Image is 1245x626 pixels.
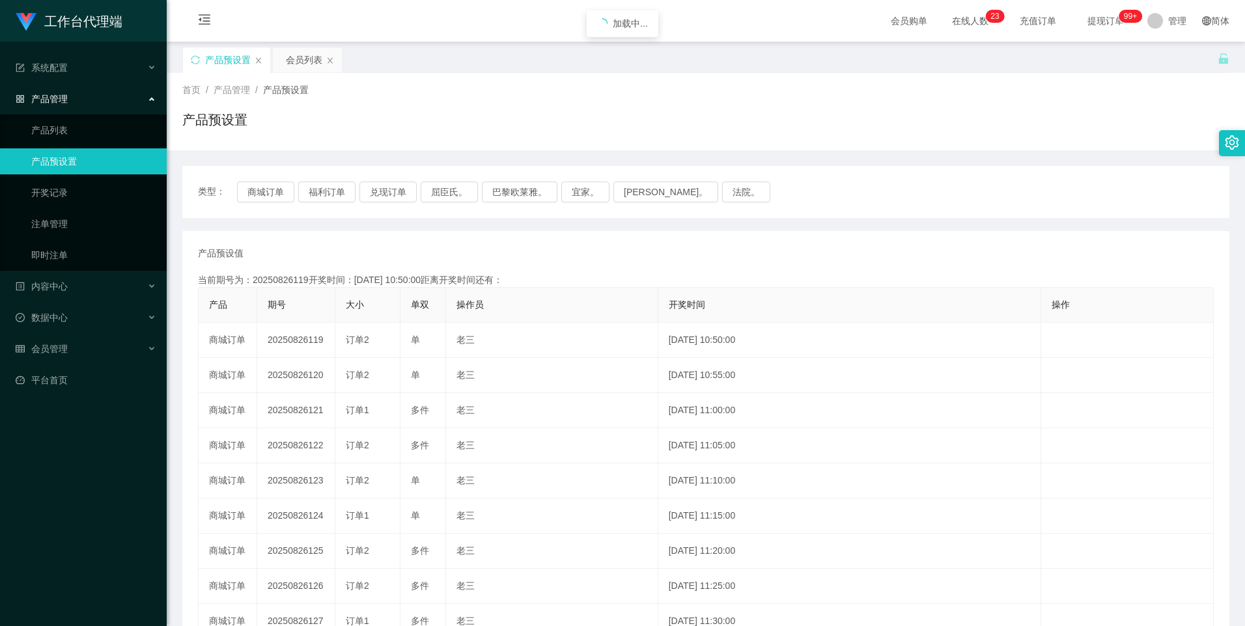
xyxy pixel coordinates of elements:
[1211,16,1229,26] font: 简体
[613,18,648,29] span: 加载中...
[199,498,257,534] td: 商城订单
[44,1,122,42] h1: 工作台代理端
[182,110,247,129] h1: 产品预设置
[263,85,309,95] span: 产品预设置
[1225,135,1239,150] i: 图标： 设置
[199,534,257,569] td: 商城订单
[182,1,227,42] i: 图标： menu-fold
[31,94,68,104] font: 产品管理
[255,57,262,64] i: 图标： 关闭
[16,94,25,103] i: 图标： AppStore-O
[359,182,417,202] button: 兑现订单
[199,393,257,428] td: 商城订单
[658,323,1041,358] td: [DATE] 10:50:00
[446,534,658,569] td: 老三
[31,117,156,143] a: 产品列表
[268,299,286,310] span: 期号
[16,313,25,322] i: 图标： check-circle-o
[411,580,429,591] span: 多件
[199,323,257,358] td: 商城订单
[346,299,364,310] span: 大小
[411,440,429,450] span: 多件
[658,428,1041,463] td: [DATE] 11:05:00
[182,85,201,95] span: 首页
[990,10,995,23] p: 2
[237,182,294,202] button: 商城订单
[346,475,369,485] span: 订单2
[257,534,335,569] td: 20250826125
[561,182,609,202] button: 宜家。
[16,367,156,393] a: 图标： 仪表板平台首页
[346,616,369,626] span: 订单1
[456,299,484,310] span: 操作员
[257,428,335,463] td: 20250826122
[346,580,369,591] span: 订单2
[198,182,237,202] span: 类型：
[1020,16,1056,26] font: 充值订单
[658,358,1041,393] td: [DATE] 10:55:00
[346,545,369,556] span: 订单2
[257,463,335,498] td: 20250826123
[952,16,988,26] font: 在线人数
[257,358,335,393] td: 20250826120
[1202,16,1211,25] i: 图标： global
[411,510,420,521] span: 单
[31,62,68,73] font: 系统配置
[16,16,122,26] a: 工作台代理端
[346,510,369,521] span: 订单1
[31,180,156,206] a: 开奖记录
[995,10,1000,23] p: 3
[257,498,335,534] td: 20250826124
[1087,16,1124,26] font: 提现订单
[446,323,658,358] td: 老三
[286,48,322,72] div: 会员列表
[658,498,1041,534] td: [DATE] 11:15:00
[31,211,156,237] a: 注单管理
[346,440,369,450] span: 订单2
[411,545,429,556] span: 多件
[446,498,658,534] td: 老三
[31,148,156,174] a: 产品预设置
[446,358,658,393] td: 老三
[658,569,1041,604] td: [DATE] 11:25:00
[31,281,68,292] font: 内容中心
[985,10,1004,23] sup: 23
[411,475,420,485] span: 单
[16,344,25,353] i: 图标： table
[206,85,208,95] span: /
[257,323,335,358] td: 20250826119
[209,299,227,310] span: 产品
[411,405,429,415] span: 多件
[658,393,1041,428] td: [DATE] 11:00:00
[191,55,200,64] i: 图标： 同步
[1052,299,1070,310] span: 操作
[597,18,608,29] i: 图标： 正在加载
[411,370,420,380] span: 单
[446,463,658,498] td: 老三
[199,358,257,393] td: 商城订单
[446,393,658,428] td: 老三
[214,85,250,95] span: 产品管理
[257,569,335,604] td: 20250826126
[446,428,658,463] td: 老三
[446,569,658,604] td: 老三
[31,242,156,268] a: 即时注单
[346,334,369,345] span: 订单2
[326,57,334,64] i: 图标： 关闭
[658,463,1041,498] td: [DATE] 11:10:00
[255,85,258,95] span: /
[16,63,25,72] i: 图标： form
[198,273,1214,287] div: 当前期号为：20250826119开奖时间：[DATE] 10:50:00距离开奖时间还有：
[613,182,718,202] button: [PERSON_NAME]。
[31,312,68,323] font: 数据中心
[1119,10,1142,23] sup: 964
[205,48,251,72] div: 产品预设置
[669,299,705,310] span: 开奖时间
[16,282,25,291] i: 图标： 个人资料
[298,182,356,202] button: 福利订单
[658,534,1041,569] td: [DATE] 11:20:00
[199,569,257,604] td: 商城订单
[31,344,68,354] font: 会员管理
[411,334,420,345] span: 单
[411,616,429,626] span: 多件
